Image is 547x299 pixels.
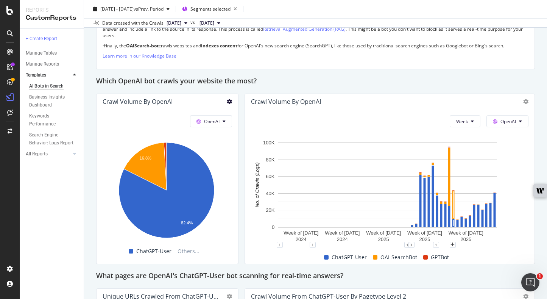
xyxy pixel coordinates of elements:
[26,6,78,14] div: Reports
[486,115,528,127] button: OpenAI
[419,236,430,242] text: 2025
[380,253,417,262] span: OAI-SearchBot
[26,35,78,43] a: + Create Report
[26,60,78,68] a: Manage Reports
[103,53,176,59] a: Learn more in our Knowledge Base
[26,71,71,79] a: Templates
[537,273,543,279] span: 1
[196,19,223,28] button: [DATE]
[266,208,274,213] text: 20K
[500,118,516,125] span: OpenAI
[103,42,104,49] strong: ·
[266,157,274,163] text: 80K
[26,150,71,158] a: All Reports
[460,236,471,242] text: 2025
[96,75,257,88] h2: Which OpenAI bot crawls your website the most?
[29,93,78,109] a: Business Insights Dashboard
[26,49,78,57] a: Manage Tables
[254,163,260,207] text: No. of Crawls (Logs)
[310,242,316,248] div: 1
[29,82,64,90] div: AI Bots in Search
[263,26,346,32] a: Retrieval Augmented Generation (RAG)
[251,98,321,105] div: Crawl Volume by OpenAI
[29,93,73,109] div: Business Insights Dashboard
[284,230,318,236] text: Week of [DATE]
[456,118,468,125] span: Week
[366,230,401,236] text: Week of [DATE]
[325,230,360,236] text: Week of [DATE]
[29,131,78,147] a: Search Engine Behavior: Logs Report
[181,221,193,225] text: 82.4%
[190,115,232,127] button: OpenAI
[433,242,439,248] div: 1
[404,242,410,248] div: 1
[167,20,181,27] span: 2025 Aug. 29th
[190,19,196,26] span: vs
[26,14,78,22] div: CustomReports
[337,236,348,242] text: 2024
[26,71,46,79] div: Templates
[251,139,525,245] svg: A chart.
[190,6,231,12] span: Segments selected
[175,247,203,256] span: Others...
[266,191,274,196] text: 40K
[90,3,173,15] button: [DATE] - [DATE]vsPrev. Period
[263,140,275,146] text: 100K
[26,49,57,57] div: Manage Tables
[204,118,220,125] span: OpenAI
[103,98,173,105] div: Crawl Volume by OpenAI
[26,150,48,158] div: All Reports
[164,19,190,28] button: [DATE]
[407,230,442,236] text: Week of [DATE]
[102,20,164,27] div: Data crossed with the Crawls
[29,82,78,90] a: AI Bots in Search
[103,42,528,49] p: Finally, the crawls websites and for OpenAI's new search engine (SearchGPT), like those used by t...
[96,270,343,282] h2: What pages are OpenAI's ChatGPT-User bot scanning for real-time answers?
[449,230,483,236] text: Week of [DATE]
[96,75,535,88] div: Which OpenAI bot crawls your website the most?
[103,19,528,39] p: Then, when users ask questions that require contextual information, to , the will search the web ...
[450,115,480,127] button: Week
[29,112,72,128] div: Keywords Performance
[126,42,159,49] strong: OAISearch-bot
[332,253,367,262] span: ChatGPT-User
[378,236,389,242] text: 2025
[272,224,274,230] text: 0
[408,242,415,248] div: 1
[296,236,307,242] text: 2024
[29,112,78,128] a: Keywords Performance
[179,3,240,15] button: Segments selected
[100,6,134,12] span: [DATE] - [DATE]
[140,156,151,161] text: 16.8%
[245,94,535,264] div: Crawl Volume by OpenAIWeekOpenAIA chart.11111ChatGPT-UserOAI-SearchBotGPTBot
[136,247,171,256] span: ChatGPT-User
[96,270,535,282] div: What pages are OpenAI's ChatGPT-User bot scanning for real-time answers?
[521,273,539,291] iframe: Intercom live chat
[29,131,74,147] div: Search Engine Behavior: Logs Report
[277,242,283,248] div: 1
[26,60,59,68] div: Manage Reports
[103,139,230,245] svg: A chart.
[450,242,456,248] div: plus
[199,20,214,27] span: 2024 Aug. 16th
[134,6,164,12] span: vs Prev. Period
[201,42,237,49] strong: indexes content
[431,253,449,262] span: GPTBot
[96,94,238,264] div: Crawl Volume by OpenAIOpenAIA chart.ChatGPT-UserOthers...
[26,35,57,43] div: + Create Report
[266,174,274,180] text: 60K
